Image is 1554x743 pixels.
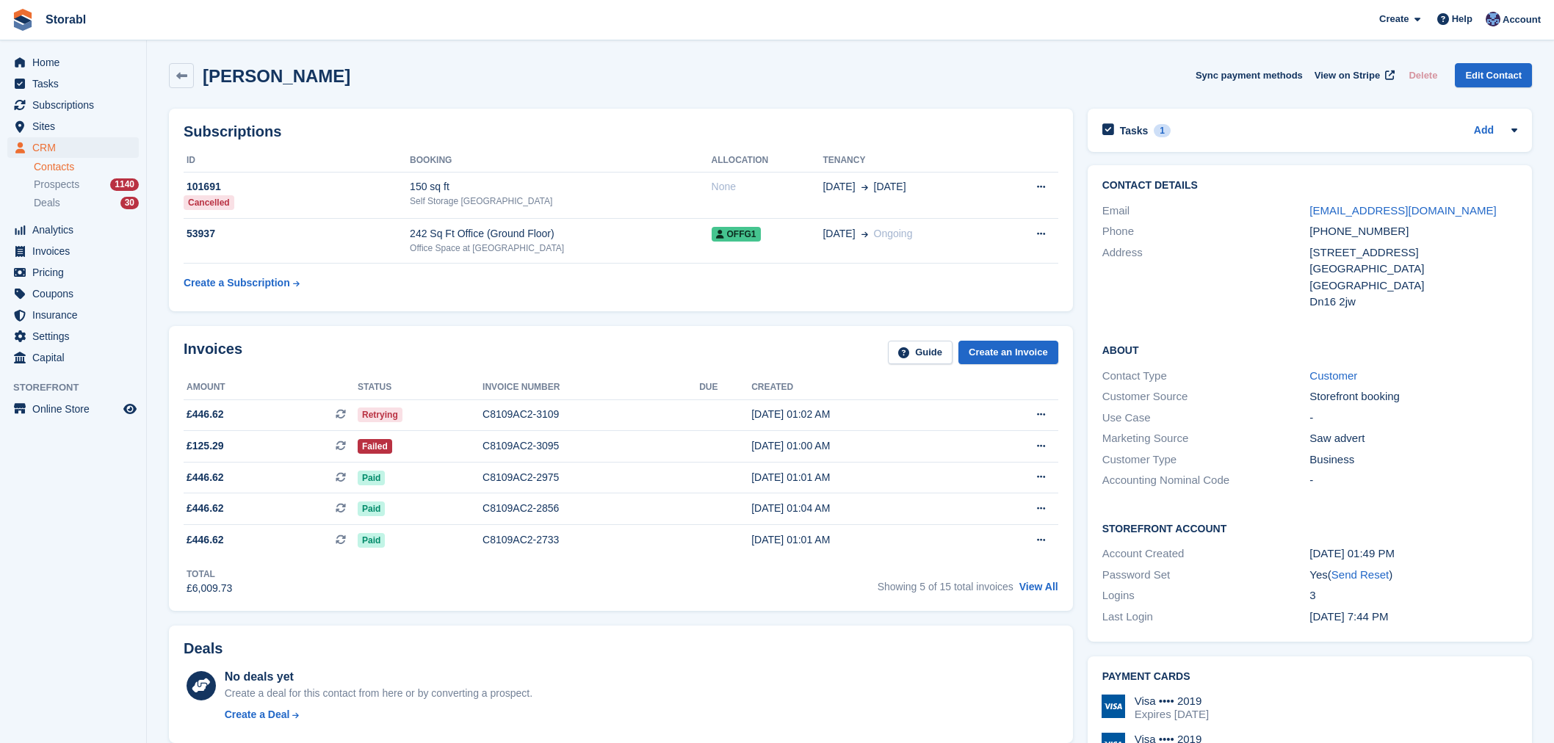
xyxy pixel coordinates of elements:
a: [EMAIL_ADDRESS][DOMAIN_NAME] [1309,204,1496,217]
th: Allocation [712,149,823,173]
div: 53937 [184,226,410,242]
div: Dn16 2jw [1309,294,1517,311]
div: Address [1102,244,1310,311]
span: Sites [32,116,120,137]
span: Invoices [32,241,120,261]
div: 30 [120,197,139,209]
div: Total [187,568,232,581]
span: Paid [358,471,385,485]
a: View All [1019,581,1058,592]
span: Home [32,52,120,73]
span: £125.29 [187,438,224,454]
div: Storefront booking [1309,388,1517,405]
a: View on Stripe [1309,63,1398,87]
div: C8109AC2-2975 [483,470,699,485]
a: Guide [888,341,953,365]
th: Due [699,376,751,399]
div: Cancelled [184,195,234,210]
a: menu [7,52,139,73]
time: 2025-08-11 18:44:04 UTC [1309,610,1388,623]
div: Logins [1102,587,1310,604]
th: Booking [410,149,711,173]
a: Create an Invoice [958,341,1058,365]
img: Visa Logo [1102,695,1125,718]
div: C8109AC2-3095 [483,438,699,454]
span: Analytics [32,220,120,240]
span: Tasks [32,73,120,94]
div: Accounting Nominal Code [1102,472,1310,489]
span: Create [1379,12,1409,26]
h2: Subscriptions [184,123,1058,140]
div: No deals yet [225,668,532,686]
span: £446.62 [187,532,224,548]
div: Visa •••• 2019 [1135,695,1209,708]
span: £446.62 [187,407,224,422]
span: Pricing [32,262,120,283]
div: Contact Type [1102,368,1310,385]
div: [DATE] 01:49 PM [1309,546,1517,562]
div: Self Storage [GEOGRAPHIC_DATA] [410,195,711,208]
div: Customer Source [1102,388,1310,405]
div: Marketing Source [1102,430,1310,447]
div: Office Space at [GEOGRAPHIC_DATA] [410,242,711,255]
a: menu [7,347,139,368]
th: Amount [184,376,358,399]
div: Expires [DATE] [1135,708,1209,721]
button: Sync payment methods [1196,63,1303,87]
span: Failed [358,439,392,454]
a: menu [7,95,139,115]
div: Last Login [1102,609,1310,626]
span: Help [1452,12,1472,26]
span: Subscriptions [32,95,120,115]
img: Tegan Ewart [1486,12,1500,26]
a: menu [7,73,139,94]
a: Prospects 1140 [34,177,139,192]
span: Showing 5 of 15 total invoices [878,581,1013,592]
span: Storefront [13,380,146,395]
div: 3 [1309,587,1517,604]
div: Create a deal for this contact from here or by converting a prospect. [225,686,532,701]
div: £6,009.73 [187,581,232,596]
th: Invoice number [483,376,699,399]
div: [DATE] 01:01 AM [751,470,972,485]
a: Create a Subscription [184,269,300,297]
div: Email [1102,203,1310,220]
h2: Invoices [184,341,242,365]
div: [DATE] 01:02 AM [751,407,972,422]
a: menu [7,305,139,325]
span: £446.62 [187,470,224,485]
th: Tenancy [823,149,997,173]
a: Send Reset [1331,568,1389,581]
a: Deals 30 [34,195,139,211]
div: 101691 [184,179,410,195]
th: Status [358,376,483,399]
span: Paid [358,533,385,548]
span: Account [1503,12,1541,27]
button: Delete [1403,63,1443,87]
a: menu [7,137,139,158]
a: Storabl [40,7,92,32]
div: 150 sq ft [410,179,711,195]
div: [DATE] 01:00 AM [751,438,972,454]
div: Use Case [1102,410,1310,427]
div: 1 [1154,124,1171,137]
div: Account Created [1102,546,1310,562]
h2: Payment cards [1102,671,1517,683]
span: Insurance [32,305,120,325]
span: Paid [358,501,385,516]
h2: Contact Details [1102,180,1517,192]
div: 242 Sq Ft Office (Ground Floor) [410,226,711,242]
span: Coupons [32,283,120,304]
span: Capital [32,347,120,368]
div: [GEOGRAPHIC_DATA] [1309,278,1517,294]
div: [PHONE_NUMBER] [1309,223,1517,240]
div: None [712,179,823,195]
div: Saw advert [1309,430,1517,447]
h2: [PERSON_NAME] [203,66,350,86]
div: [DATE] 01:04 AM [751,501,972,516]
div: C8109AC2-2856 [483,501,699,516]
a: Customer [1309,369,1357,382]
h2: Deals [184,640,223,657]
a: Contacts [34,160,139,174]
span: View on Stripe [1315,68,1380,83]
